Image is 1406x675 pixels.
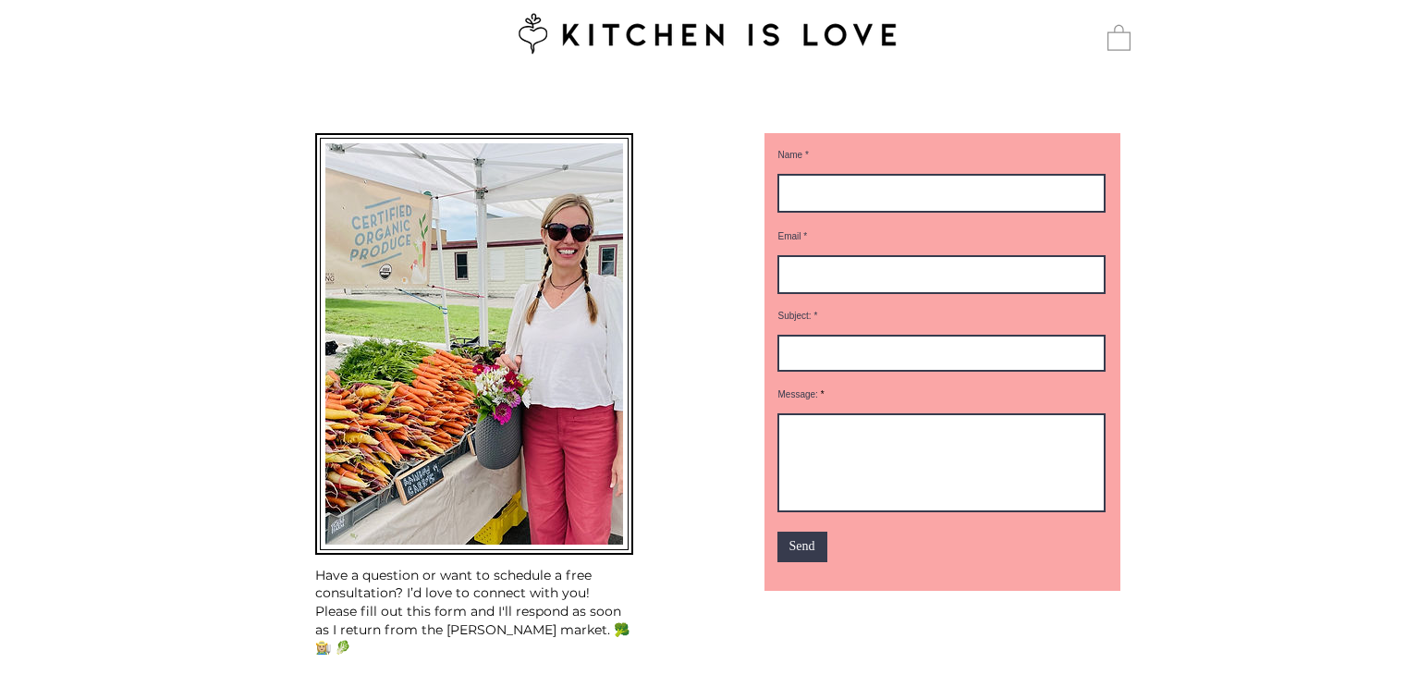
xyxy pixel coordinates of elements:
[777,390,1106,399] label: Message:
[315,567,630,656] span: Have a question or want to schedule a free consultation? I’d love to connect with you! Please fil...
[777,232,1106,241] label: Email
[777,532,827,562] button: Send
[325,143,623,545] img: J at farmer's market smile.JPG
[789,537,815,556] span: Send
[506,10,900,56] img: Kitchen is Love logo
[777,312,1106,321] label: Subject:
[777,151,1106,160] label: Name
